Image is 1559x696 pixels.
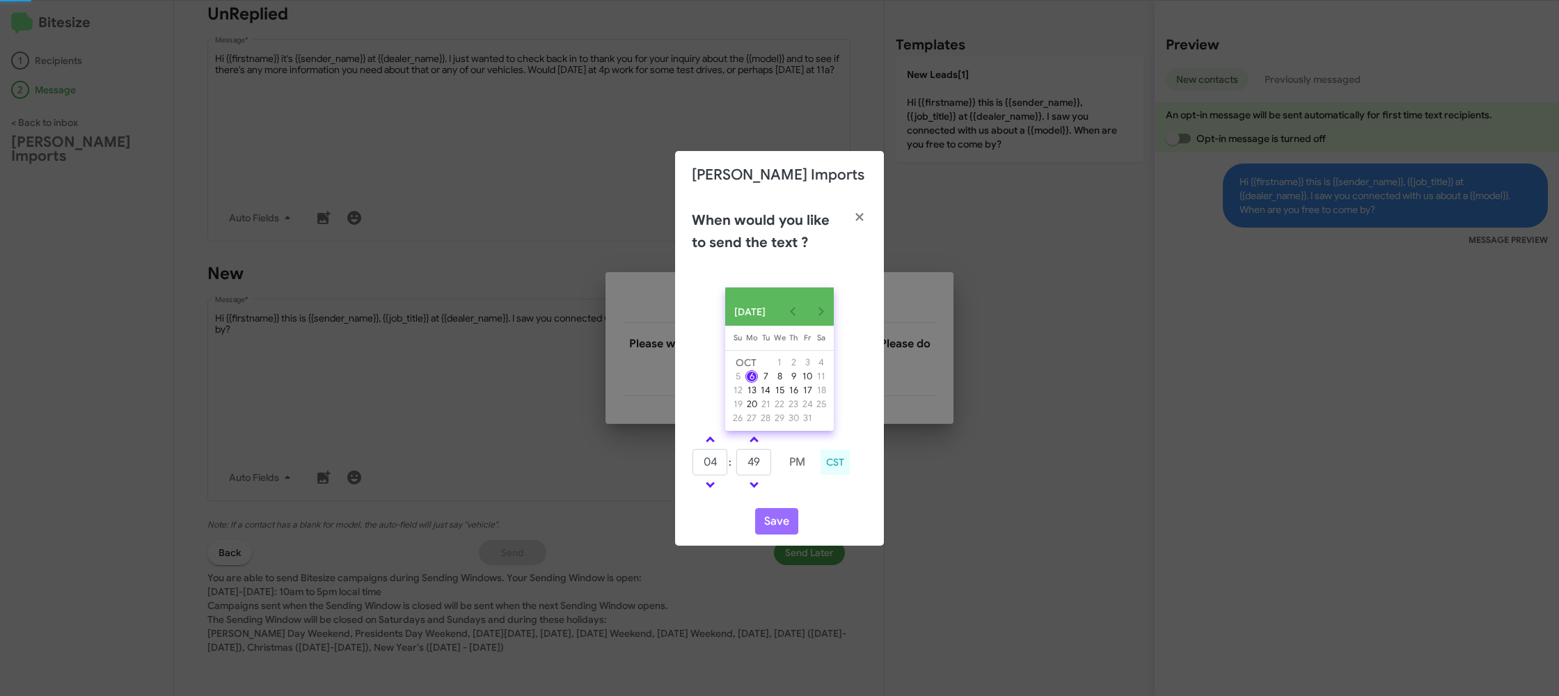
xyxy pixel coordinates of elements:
button: October 14, 2025 [759,383,773,397]
span: [DATE] [734,299,766,324]
div: 23 [787,398,800,411]
td: OCT [731,356,773,370]
div: 10 [801,370,814,383]
span: Sa [817,333,825,342]
div: 22 [773,398,786,411]
button: October 4, 2025 [814,356,828,370]
div: 6 [745,370,758,383]
h2: When would you like to send the text ? [692,209,841,254]
div: 11 [815,370,828,383]
div: 16 [787,384,800,397]
span: Su [734,333,742,342]
td: : [728,448,736,476]
button: October 19, 2025 [731,397,745,411]
button: Save [755,508,798,535]
button: October 18, 2025 [814,383,828,397]
button: October 27, 2025 [745,411,759,425]
button: October 26, 2025 [731,411,745,425]
button: October 22, 2025 [773,397,786,411]
button: October 31, 2025 [800,411,814,425]
button: October 8, 2025 [773,370,786,383]
div: 21 [759,398,772,411]
div: 24 [801,398,814,411]
button: October 28, 2025 [759,411,773,425]
button: Choose month and year [725,298,779,326]
div: 30 [787,412,800,425]
button: October 20, 2025 [745,397,759,411]
div: CST [821,450,850,475]
button: October 3, 2025 [800,356,814,370]
div: 5 [731,370,744,383]
button: October 7, 2025 [759,370,773,383]
button: October 5, 2025 [731,370,745,383]
span: We [774,333,786,342]
button: October 17, 2025 [800,383,814,397]
div: 19 [731,398,744,411]
button: October 10, 2025 [800,370,814,383]
div: 8 [773,370,786,383]
div: 9 [787,370,800,383]
div: 7 [759,370,772,383]
div: 1 [773,356,786,369]
div: 13 [745,384,758,397]
div: 26 [731,412,744,425]
div: 28 [759,412,772,425]
div: 3 [801,356,814,369]
button: October 13, 2025 [745,383,759,397]
div: 2 [787,356,800,369]
button: October 23, 2025 [786,397,800,411]
div: 29 [773,412,786,425]
button: Next month [807,298,834,326]
button: October 25, 2025 [814,397,828,411]
input: MM [736,449,771,475]
div: [PERSON_NAME] Imports [675,151,884,198]
span: Th [789,333,798,342]
div: 27 [745,412,758,425]
button: October 30, 2025 [786,411,800,425]
div: 15 [773,384,786,397]
button: October 2, 2025 [786,356,800,370]
div: 14 [759,384,772,397]
div: 31 [801,412,814,425]
button: October 11, 2025 [814,370,828,383]
button: October 16, 2025 [786,383,800,397]
button: Previous month [779,298,807,326]
div: 25 [815,398,828,411]
span: Mo [746,333,758,342]
button: October 29, 2025 [773,411,786,425]
button: PM [780,449,814,475]
div: 17 [801,384,814,397]
button: October 6, 2025 [745,370,759,383]
div: 20 [745,398,758,411]
button: October 21, 2025 [759,397,773,411]
div: 12 [731,384,744,397]
input: HH [693,449,727,475]
span: Tu [762,333,770,342]
div: 4 [815,356,828,369]
button: October 12, 2025 [731,383,745,397]
span: Fr [804,333,811,342]
button: October 9, 2025 [786,370,800,383]
div: 18 [815,384,828,397]
button: October 1, 2025 [773,356,786,370]
button: October 24, 2025 [800,397,814,411]
button: October 15, 2025 [773,383,786,397]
